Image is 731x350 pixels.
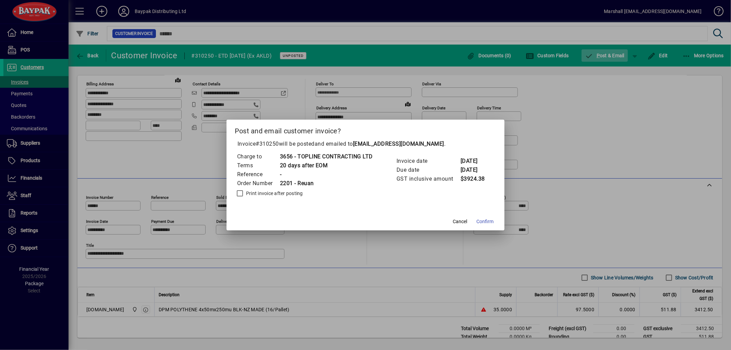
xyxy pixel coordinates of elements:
td: Charge to [237,152,280,161]
label: Print invoice after posting [245,190,303,197]
span: and emailed to [315,141,444,147]
td: Order Number [237,179,280,188]
td: Invoice date [396,157,460,166]
td: 2201 - Reuan [280,179,373,188]
span: Confirm [476,218,494,225]
td: 20 days after EOM [280,161,373,170]
td: Terms [237,161,280,170]
td: 3656 - TOPLINE CONTRACTING LTD [280,152,373,161]
span: Cancel [453,218,467,225]
td: [DATE] [460,157,488,166]
td: - [280,170,373,179]
td: Reference [237,170,280,179]
h2: Post and email customer invoice? [227,120,504,140]
b: [EMAIL_ADDRESS][DOMAIN_NAME] [353,141,444,147]
td: Due date [396,166,460,174]
button: Cancel [449,215,471,228]
td: [DATE] [460,166,488,174]
td: $3924.38 [460,174,488,183]
span: #310250 [256,141,279,147]
td: GST inclusive amount [396,174,460,183]
p: Invoice will be posted . [235,140,496,148]
button: Confirm [474,215,496,228]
